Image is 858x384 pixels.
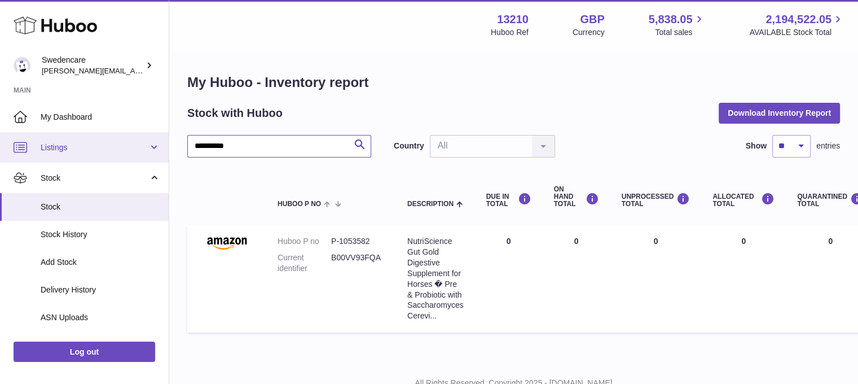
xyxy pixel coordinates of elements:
[41,257,160,268] span: Add Stock
[14,342,155,362] a: Log out
[746,141,767,151] label: Show
[278,252,331,274] dt: Current identifier
[41,312,160,323] span: ASN Uploads
[649,12,693,27] span: 5,838.05
[610,225,702,333] td: 0
[41,202,160,212] span: Stock
[554,186,599,208] div: ON HAND Total
[655,27,705,38] span: Total sales
[719,103,840,123] button: Download Inventory Report
[331,252,385,274] dd: B00VV93FQA
[497,12,529,27] strong: 13210
[580,12,604,27] strong: GBP
[41,142,148,153] span: Listings
[712,193,775,208] div: ALLOCATED Total
[491,27,529,38] div: Huboo Ref
[394,141,424,151] label: Country
[42,66,226,75] span: [PERSON_NAME][EMAIL_ADDRESS][DOMAIN_NAME]
[749,27,844,38] span: AVAILABLE Stock Total
[187,73,840,91] h1: My Huboo - Inventory report
[278,200,321,208] span: Huboo P no
[475,225,543,333] td: 0
[407,236,464,321] div: NutriScience Gut Gold Digestive Supplement for Horses � Pre & Probiotic with Saccharomyces Cerevi...
[765,12,831,27] span: 2,194,522.05
[41,229,160,240] span: Stock History
[14,57,30,74] img: rebecca.fall@swedencare.co.uk
[278,236,331,247] dt: Huboo P no
[622,193,690,208] div: UNPROCESSED Total
[407,200,454,208] span: Description
[816,141,840,151] span: entries
[41,173,148,184] span: Stock
[486,193,531,208] div: DUE IN TOTAL
[701,225,786,333] td: 0
[42,55,143,76] div: Swedencare
[573,27,605,38] div: Currency
[187,106,283,121] h2: Stock with Huboo
[331,236,385,247] dd: P-1053582
[749,12,844,38] a: 2,194,522.05 AVAILABLE Stock Total
[41,112,160,123] span: My Dashboard
[199,236,255,250] img: product image
[543,225,610,333] td: 0
[828,237,833,246] span: 0
[41,285,160,295] span: Delivery History
[649,12,706,38] a: 5,838.05 Total sales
